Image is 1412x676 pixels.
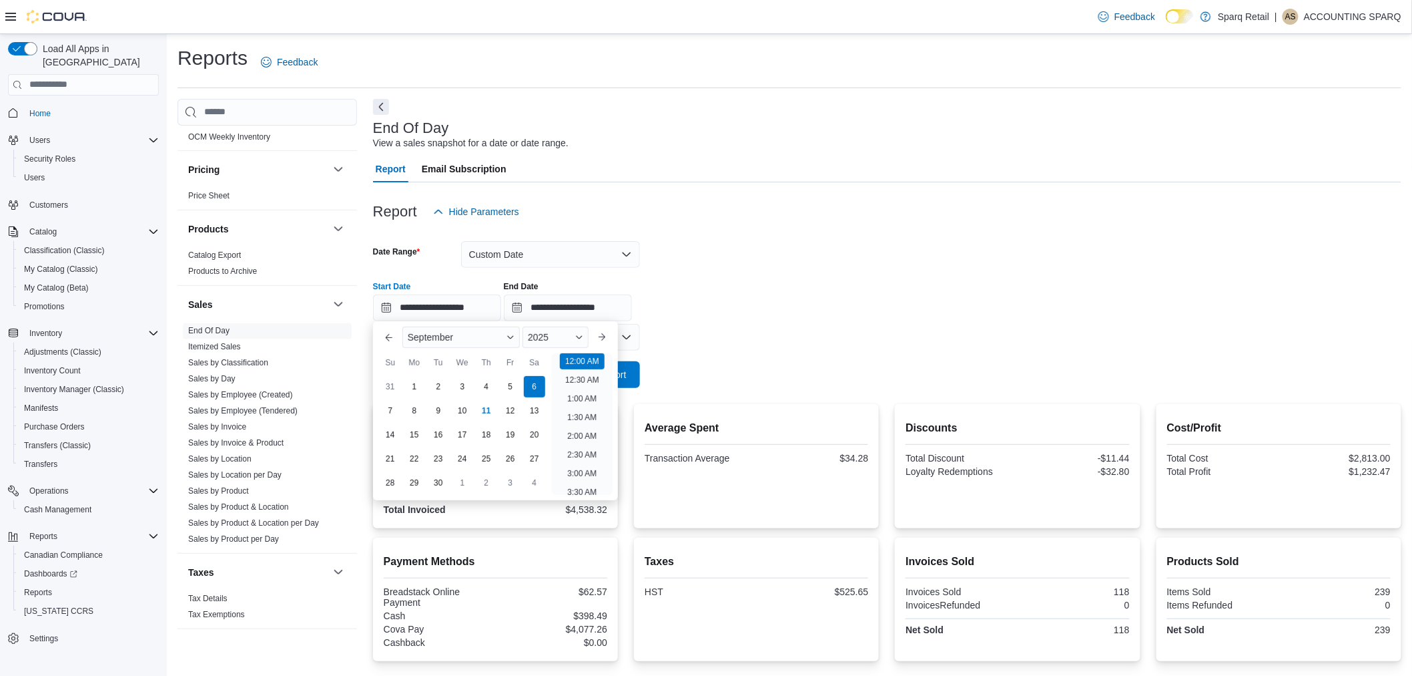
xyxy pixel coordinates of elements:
[1275,9,1277,25] p: |
[19,502,159,518] span: Cash Management
[188,455,252,464] a: Sales by Location
[13,241,164,260] button: Classification (Classic)
[24,154,75,164] span: Security Roles
[380,400,401,421] div: day-7
[378,375,547,495] div: September, 2025
[449,205,519,218] span: Hide Parameters
[373,246,420,257] label: Date Range
[376,156,406,182] span: Report
[188,454,252,465] span: Sales by Location
[524,424,545,446] div: day-20
[428,352,449,373] div: Tu
[24,403,58,413] span: Manifests
[188,251,241,261] a: Catalog Export
[178,129,357,150] div: OCM
[422,156,506,182] span: Email Subscription
[19,170,159,186] span: Users
[24,587,52,598] span: Reports
[188,422,246,433] span: Sales by Invoice
[384,554,607,570] h2: Payment Methods
[522,327,589,348] div: Button. Open the year selector. 2025 is currently selected.
[380,448,401,470] div: day-21
[24,325,67,341] button: Inventory
[1281,625,1391,635] div: 239
[188,566,328,579] button: Taxes
[1166,23,1166,24] span: Dark Mode
[645,586,754,597] div: HST
[3,527,164,546] button: Reports
[24,504,91,515] span: Cash Management
[24,132,159,148] span: Users
[906,420,1129,436] h2: Discounts
[906,453,1015,464] div: Total Discount
[188,298,328,311] button: Sales
[500,472,521,494] div: day-3
[1166,9,1194,23] input: Dark Mode
[384,586,493,608] div: Breadstack Online Payment
[188,595,228,604] a: Tax Details
[500,448,521,470] div: day-26
[384,611,493,621] div: Cash
[330,162,346,178] button: Pricing
[188,470,282,481] span: Sales by Location per Day
[380,424,401,446] div: day-14
[188,192,230,201] a: Price Sheet
[24,325,159,341] span: Inventory
[3,629,164,648] button: Settings
[404,448,425,470] div: day-22
[591,327,613,348] button: Next month
[188,222,328,236] button: Products
[188,423,246,432] a: Sales by Invoice
[29,486,69,496] span: Operations
[1020,453,1130,464] div: -$11.44
[13,564,164,583] a: Dashboards
[19,363,159,379] span: Inventory Count
[19,242,110,259] a: Classification (Classic)
[19,299,70,315] a: Promotions
[476,352,497,373] div: Th
[19,381,129,397] a: Inventory Manager (Classic)
[428,376,449,397] div: day-2
[24,483,74,499] button: Operations
[24,550,103,560] span: Canadian Compliance
[906,586,1015,597] div: Invoices Sold
[24,528,159,544] span: Reports
[188,407,298,416] a: Sales by Employee (Tendered)
[1281,586,1391,597] div: 239
[188,502,289,513] span: Sales by Product & Location
[906,466,1015,477] div: Loyalty Redemptions
[188,611,245,620] a: Tax Exemptions
[188,566,214,579] h3: Taxes
[188,163,220,176] h3: Pricing
[24,421,85,432] span: Purchase Orders
[19,566,159,582] span: Dashboards
[562,447,602,463] li: 2:30 AM
[24,384,124,395] span: Inventory Manager (Classic)
[19,261,103,277] a: My Catalog (Classic)
[19,502,97,518] a: Cash Management
[402,327,520,348] div: Button. Open the month selector. September is currently selected.
[29,633,58,644] span: Settings
[428,400,449,421] div: day-9
[461,241,640,268] button: Custom Date
[188,359,268,368] a: Sales by Classification
[384,637,493,648] div: Cashback
[188,375,236,384] a: Sales by Day
[188,343,241,352] a: Itemized Sales
[1167,625,1205,635] strong: Net Sold
[24,483,159,499] span: Operations
[428,198,524,225] button: Hide Parameters
[19,419,159,435] span: Purchase Orders
[13,455,164,474] button: Transfers
[3,195,164,214] button: Customers
[1281,453,1391,464] div: $2,813.00
[178,591,357,629] div: Taxes
[452,376,473,397] div: day-3
[759,453,869,464] div: $34.28
[504,295,632,321] input: Press the down key to open a popover containing a calendar.
[188,487,249,496] a: Sales by Product
[500,424,521,446] div: day-19
[13,417,164,436] button: Purchase Orders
